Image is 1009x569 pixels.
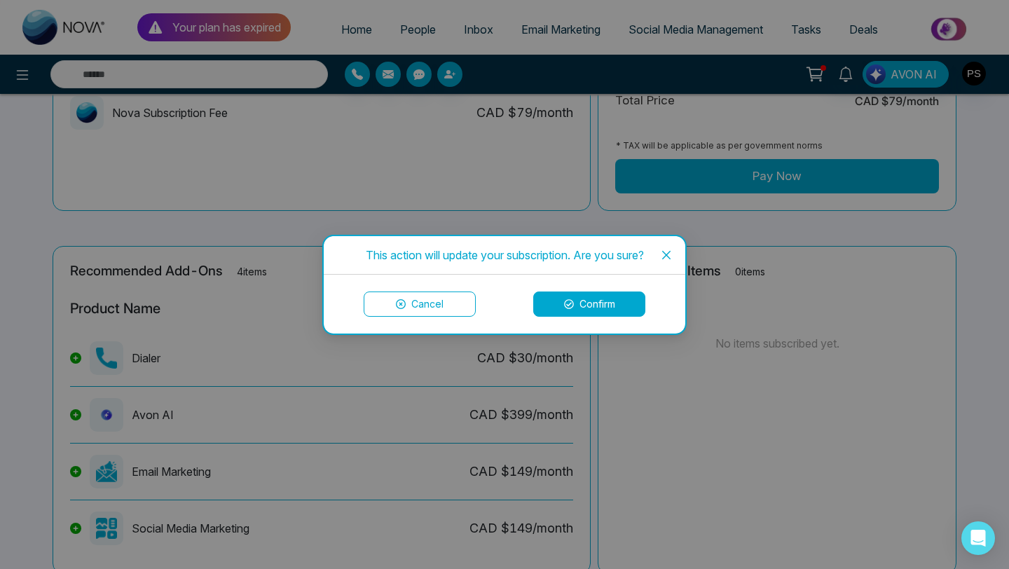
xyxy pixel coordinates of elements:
div: Open Intercom Messenger [961,521,995,555]
button: Close [647,236,685,274]
button: Confirm [533,292,645,317]
div: This action will update your subscription. Are you sure? [341,247,668,263]
button: Cancel [364,292,476,317]
span: close [661,249,672,261]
